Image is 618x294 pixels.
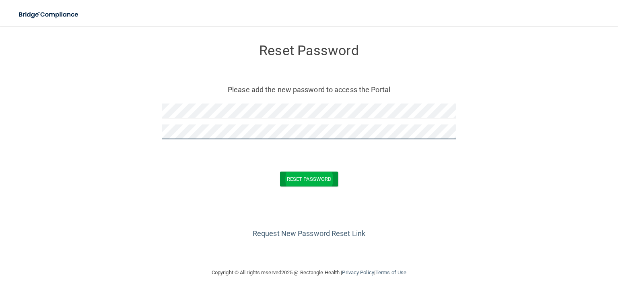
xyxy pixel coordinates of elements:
h3: Reset Password [162,43,456,58]
a: Privacy Policy [342,269,374,275]
button: Reset Password [280,172,338,186]
a: Request New Password Reset Link [253,229,365,238]
img: bridge_compliance_login_screen.278c3ca4.svg [12,6,86,23]
a: Terms of Use [375,269,406,275]
div: Copyright © All rights reserved 2025 @ Rectangle Health | | [162,260,456,286]
p: Please add the new password to access the Portal [168,83,450,96]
